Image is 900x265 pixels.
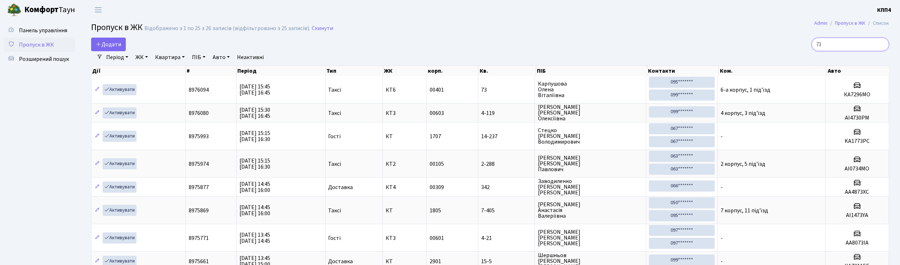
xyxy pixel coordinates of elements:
nav: breadcrumb [804,16,900,31]
span: 8975993 [189,132,209,140]
span: Доставка [328,184,353,190]
input: Пошук... [812,38,889,51]
span: 00309 [430,183,444,191]
a: Пропуск в ЖК [4,38,75,52]
span: КТ2 [386,161,424,167]
span: КТ4 [386,184,424,190]
a: Розширений пошук [4,52,75,66]
span: КТ3 [386,235,424,241]
span: Доставка [328,259,353,264]
a: Активувати [103,232,137,244]
span: Стецко [PERSON_NAME] Володимирович [538,127,643,145]
span: Карпушова Олена Віталіївна [538,81,643,98]
span: Таксі [328,110,341,116]
span: Пропуск в ЖК [19,41,54,49]
span: 73 [481,87,532,93]
th: # [186,66,237,76]
span: 1805 [430,207,441,215]
li: Список [866,19,889,27]
a: Активувати [103,158,137,169]
h5: AI0734MO [829,165,886,172]
span: 7-405 [481,208,532,213]
th: Період [237,66,326,76]
a: КПП4 [877,6,891,14]
th: корп. [427,66,479,76]
span: Додати [96,40,121,48]
span: 00105 [430,160,444,168]
span: 6-а корпус, 1 під'їзд [721,86,771,94]
span: Панель управління [19,26,67,34]
span: КТ6 [386,87,424,93]
span: [PERSON_NAME] [PERSON_NAME] Павлович [538,155,643,172]
a: Активувати [103,205,137,216]
th: Тип [326,66,384,76]
span: [PERSON_NAME] [PERSON_NAME] [PERSON_NAME] [538,229,643,246]
span: 2 корпус, 5 під'їзд [721,160,766,168]
h5: KA1773PC [829,138,886,145]
span: Таксі [328,161,341,167]
span: - [721,234,723,242]
th: Авто [827,66,889,76]
span: 00603 [430,109,444,117]
th: Ком. [719,66,827,76]
a: Додати [91,38,126,51]
span: 7 корпус, 11 під'їзд [721,207,768,215]
span: [DATE] 15:30 [DATE] 16:45 [239,106,270,120]
span: КТ3 [386,110,424,116]
a: Неактивні [234,51,267,63]
span: [PERSON_NAME] [PERSON_NAME] Олексіївна [538,104,643,121]
h5: АА4873ХС [829,189,886,196]
a: Активувати [103,107,137,119]
span: 1707 [430,132,441,140]
span: 342 [481,184,532,190]
span: Таксі [328,208,341,213]
span: [PERSON_NAME] Анастасія Валеріївна [538,202,643,219]
a: Авто [210,51,233,63]
span: [DATE] 15:15 [DATE] 16:30 [239,129,270,143]
span: 14-237 [481,134,532,139]
span: 8975974 [189,160,209,168]
a: Період [103,51,131,63]
a: Admin [815,19,828,27]
h5: АІ1473YA [829,212,886,219]
span: 2-288 [481,161,532,167]
div: Відображено з 1 по 25 з 26 записів (відфільтровано з 25 записів). [144,25,310,32]
th: ПІБ [536,66,648,76]
span: 8976094 [189,86,209,94]
span: [DATE] 14:45 [DATE] 16:00 [239,180,270,194]
span: КТ [386,259,424,264]
h5: АА8073ІА [829,240,886,246]
th: Кв. [479,66,536,76]
span: Гості [328,235,341,241]
h5: КА7296МО [829,91,886,98]
a: Пропуск в ЖК [835,19,866,27]
span: 15-5 [481,259,532,264]
a: Активувати [103,182,137,193]
span: - [721,183,723,191]
span: 4-21 [481,235,532,241]
a: ПІБ [189,51,208,63]
b: Комфорт [24,4,59,15]
span: - [721,132,723,140]
span: [DATE] 13:45 [DATE] 14:45 [239,231,270,245]
span: 00401 [430,86,444,94]
a: ЖК [133,51,151,63]
h5: AI4730PM [829,115,886,121]
span: Заводиленко [PERSON_NAME] [PERSON_NAME] [538,178,643,196]
span: Пропуск в ЖК [91,21,143,34]
span: [DATE] 15:45 [DATE] 16:45 [239,83,270,97]
a: Квартира [152,51,188,63]
span: КТ [386,134,424,139]
a: Скинути [312,25,333,32]
span: 8975877 [189,183,209,191]
span: КТ [386,208,424,213]
span: 8976080 [189,109,209,117]
th: Контакти [648,66,719,76]
a: Панель управління [4,23,75,38]
span: Гості [328,134,341,139]
span: 4 корпус, 3 під'їзд [721,109,766,117]
a: Активувати [103,84,137,95]
span: 4-119 [481,110,532,116]
button: Переключити навігацію [89,4,107,16]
